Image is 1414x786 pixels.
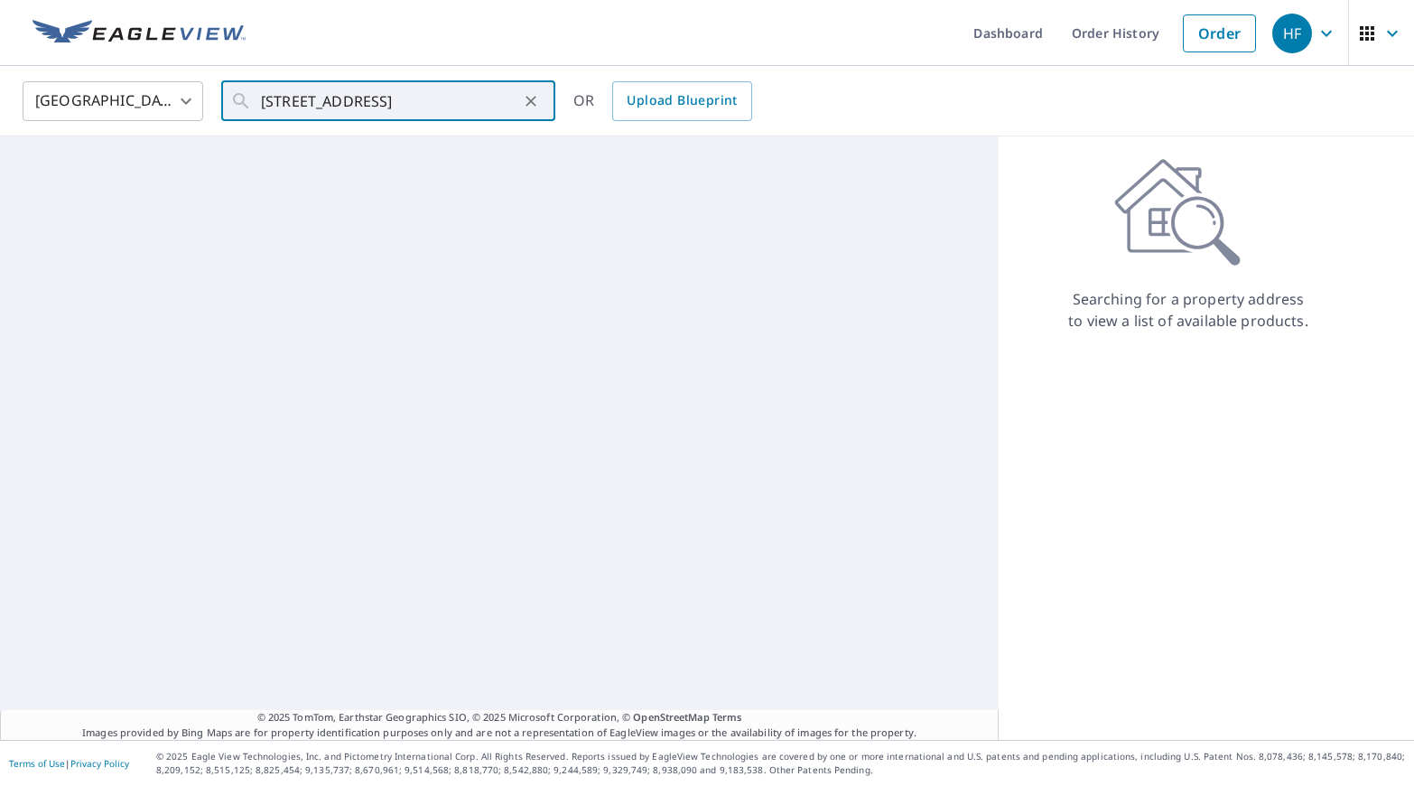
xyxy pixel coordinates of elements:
[23,76,203,126] div: [GEOGRAPHIC_DATA]
[573,81,752,121] div: OR
[261,76,518,126] input: Search by address or latitude-longitude
[612,81,751,121] a: Upload Blueprint
[257,710,742,725] span: © 2025 TomTom, Earthstar Geographics SIO, © 2025 Microsoft Corporation, ©
[1067,288,1309,332] p: Searching for a property address to view a list of available products.
[712,710,742,724] a: Terms
[633,710,709,724] a: OpenStreetMap
[9,758,129,769] p: |
[33,20,246,47] img: EV Logo
[1183,14,1256,52] a: Order
[518,89,544,114] button: Clear
[9,757,65,770] a: Terms of Use
[70,757,129,770] a: Privacy Policy
[1272,14,1312,53] div: HF
[627,89,737,112] span: Upload Blueprint
[156,750,1405,777] p: © 2025 Eagle View Technologies, Inc. and Pictometry International Corp. All Rights Reserved. Repo...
